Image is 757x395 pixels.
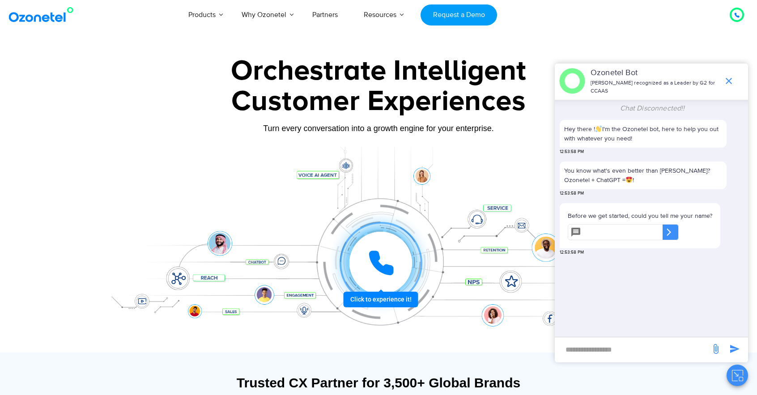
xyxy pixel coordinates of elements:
[99,123,658,133] div: Turn every conversation into a growth engine for your enterprise.
[727,365,748,386] button: Close chat
[707,340,725,358] span: send message
[559,68,585,94] img: header
[720,72,738,90] span: end chat or minimize
[726,340,744,358] span: send message
[103,375,654,391] div: Trusted CX Partner for 3,500+ Global Brands
[99,80,658,123] div: Customer Experiences
[564,124,722,143] p: Hey there ! I'm the Ozonetel bot, here to help you out with whatever you need!
[595,126,602,132] img: 👋
[99,57,658,85] div: Orchestrate Intelligent
[560,190,584,197] span: 12:53:58 PM
[560,249,584,256] span: 12:53:58 PM
[591,79,719,95] p: [PERSON_NAME] recognized as a Leader by G2 for CCAAS
[560,149,584,155] span: 12:53:58 PM
[568,211,712,221] p: Before we get started, could you tell me your name?
[564,166,722,185] p: You know what's even better than [PERSON_NAME]? Ozonetel + ChatGPT = !
[421,4,497,25] a: Request a Demo
[620,104,685,113] span: Chat Disconnected!!
[626,177,632,183] img: 😍
[591,67,719,79] p: Ozonetel Bot
[559,342,706,358] div: new-msg-input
